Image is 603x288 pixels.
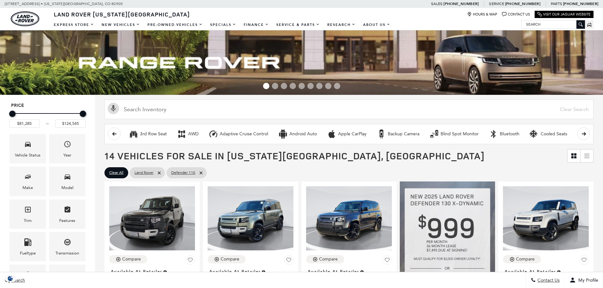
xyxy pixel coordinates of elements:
[221,256,239,262] div: Compare
[173,127,202,141] button: AWDAWD
[104,149,485,162] span: 14 Vehicles for Sale in [US_STATE][GEOGRAPHIC_DATA], [GEOGRAPHIC_DATA]
[98,19,144,30] a: New Vehicles
[306,255,344,263] button: Compare Vehicle
[220,131,268,137] div: Adaptive Cruise Control
[64,139,71,152] span: Year
[185,255,195,267] button: Save Vehicle
[104,100,594,119] input: Search Inventory
[526,127,571,141] button: Cooled SeatsCooled Seats
[443,1,479,6] a: [PHONE_NUMBER]
[15,152,41,159] div: Vehicle Status
[565,272,603,288] button: Open user profile menu
[485,127,523,141] button: BluetoothBluetooth
[284,255,293,267] button: Save Vehicle
[563,1,598,6] a: [PHONE_NUMBER]
[359,268,364,275] span: Vehicle is in stock and ready for immediate delivery. Due to demand, availability is subject to c...
[208,186,293,250] img: 2025 Land Rover Defender 110 S
[382,255,392,267] button: Save Vehicle
[109,169,123,177] span: Clear All
[24,269,32,282] span: Mileage
[323,127,370,141] button: Apple CarPlayApple CarPlay
[327,129,336,139] div: Apple CarPlay
[24,217,32,224] div: Trim
[50,19,394,30] nav: Main Navigation
[272,83,278,89] span: Go to slide 2
[205,127,272,141] button: Adaptive Cruise ControlAdaptive Cruise Control
[49,199,85,229] div: FeaturesFeatures
[162,268,167,275] span: Vehicle is in stock and ready for immediate delivery. Due to demand, availability is subject to c...
[20,250,36,257] div: Fueltype
[505,268,556,275] span: Available at Retailer
[209,129,218,139] div: Adaptive Cruise Control
[240,19,273,30] a: Finance
[22,184,33,191] div: Make
[503,255,541,263] button: Compare Vehicle
[325,83,331,89] span: Go to slide 8
[307,83,314,89] span: Go to slide 6
[50,10,194,18] a: Land Rover [US_STATE][GEOGRAPHIC_DATA]
[536,278,560,283] span: Contact Us
[521,21,585,28] input: Search
[9,119,40,128] input: Minimum
[275,127,320,141] button: Android AutoAndroid Auto
[579,255,589,267] button: Save Vehicle
[64,204,71,217] span: Features
[502,12,530,17] a: Contact Us
[208,255,246,263] button: Compare Vehicle
[64,171,71,184] span: Model
[140,131,167,137] div: 3rd Row Seat
[108,103,119,114] svg: Click to toggle on voice search
[334,83,340,89] span: Go to slide 9
[500,131,519,137] div: Bluetooth
[9,232,46,261] div: FueltypeFueltype
[61,184,73,191] div: Model
[530,129,539,139] div: Cooled Seats
[63,152,72,159] div: Year
[11,11,39,26] img: Land Rover
[188,131,198,137] div: AWD
[289,131,317,137] div: Android Auto
[5,2,123,6] a: [STREET_ADDRESS] • [US_STATE][GEOGRAPHIC_DATA], CO 80905
[49,134,85,163] div: YearYear
[441,131,479,137] div: Blind Spot Monitor
[109,255,147,263] button: Compare Vehicle
[9,111,16,117] div: Minimum Price
[426,127,482,141] button: Blind Spot MonitorBlind Spot Monitor
[9,108,86,128] div: Price
[323,19,359,30] a: Research
[516,256,535,262] div: Compare
[263,83,269,89] span: Go to slide 1
[3,275,18,282] section: Click to Open Cookie Consent Modal
[9,199,46,229] div: TrimTrim
[290,83,296,89] span: Go to slide 4
[489,129,498,139] div: Bluetooth
[541,131,567,137] div: Cooled Seats
[373,127,423,141] button: Backup CameraBackup Camera
[505,1,540,6] a: [PHONE_NUMBER]
[261,268,266,275] span: Vehicle is in stock and ready for immediate delivery. Due to demand, availability is subject to c...
[144,19,206,30] a: Pre-Owned Vehicles
[316,83,323,89] span: Go to slide 7
[9,167,46,196] div: MakeMake
[377,129,386,139] div: Backup Camera
[431,2,443,6] span: Sales
[49,232,85,261] div: TransmissionTransmission
[24,237,32,250] span: Fueltype
[177,129,186,139] div: AWD
[135,169,154,177] span: Land Rover
[3,275,18,282] img: Opt-Out Icon
[489,2,504,6] span: Service
[49,167,85,196] div: ModelModel
[556,268,561,275] span: Vehicle is in stock and ready for immediate delivery. Due to demand, availability is subject to c...
[111,268,162,275] span: Available at Retailer
[11,11,39,26] a: land-rover
[306,186,392,250] img: 2025 Land Rover Defender 110 X-Dynamic SE
[467,12,497,17] a: Hours & Map
[577,127,590,140] button: scroll right
[122,256,141,262] div: Compare
[551,2,562,6] span: Parts
[319,256,338,262] div: Compare
[55,119,86,128] input: Maximum
[129,129,138,139] div: 3rd Row Seat
[24,139,32,152] span: Vehicle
